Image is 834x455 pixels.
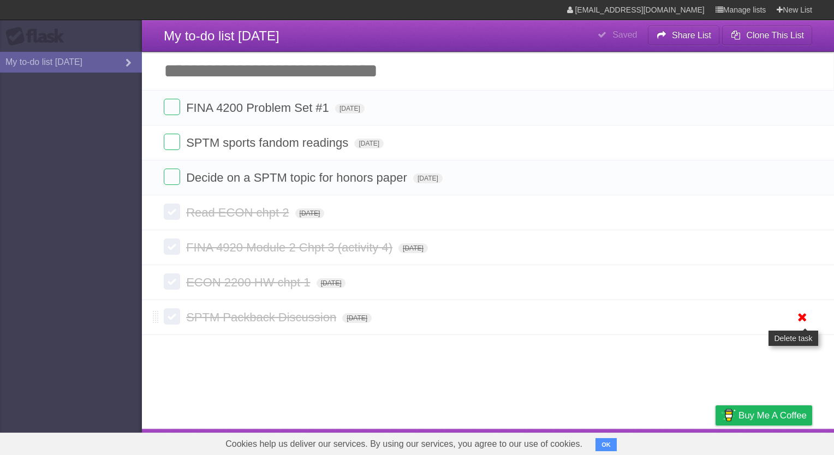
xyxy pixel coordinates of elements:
img: Buy me a coffee [721,406,736,424]
label: Done [164,169,180,185]
span: [DATE] [342,313,372,323]
span: FINA 4200 Problem Set #1 [186,101,332,115]
a: Buy me a coffee [716,405,812,426]
a: Terms [664,432,688,452]
b: Share List [672,31,711,40]
span: Buy me a coffee [738,406,807,425]
span: Decide on a SPTM topic for honors paper [186,171,410,184]
span: [DATE] [354,139,384,148]
span: [DATE] [398,243,428,253]
span: My to-do list [DATE] [164,28,279,43]
span: Read ECON chpt 2 [186,206,291,219]
span: FINA 4920 Module 2 Chpt 3 (activity 4) [186,241,395,254]
label: Done [164,99,180,115]
span: Cookies help us deliver our services. By using our services, you agree to our use of cookies. [215,433,593,455]
label: Done [164,273,180,290]
span: [DATE] [335,104,365,113]
span: SPTM sports fandom readings [186,136,351,149]
label: Done [164,308,180,325]
span: [DATE] [317,278,346,288]
a: About [570,432,593,452]
label: Done [164,203,180,220]
span: [DATE] [413,173,443,183]
div: Flask [5,27,71,46]
a: Developers [606,432,651,452]
span: [DATE] [295,208,325,218]
button: Clone This List [722,26,812,45]
button: Share List [648,26,720,45]
b: Clone This List [746,31,804,40]
b: Saved [612,30,637,39]
a: Suggest a feature [743,432,812,452]
span: SPTM Packback Discussion [186,310,339,324]
span: ECON 2200 HW chpt 1 [186,276,313,289]
label: Done [164,134,180,150]
label: Done [164,238,180,255]
button: OK [595,438,617,451]
a: Privacy [701,432,730,452]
